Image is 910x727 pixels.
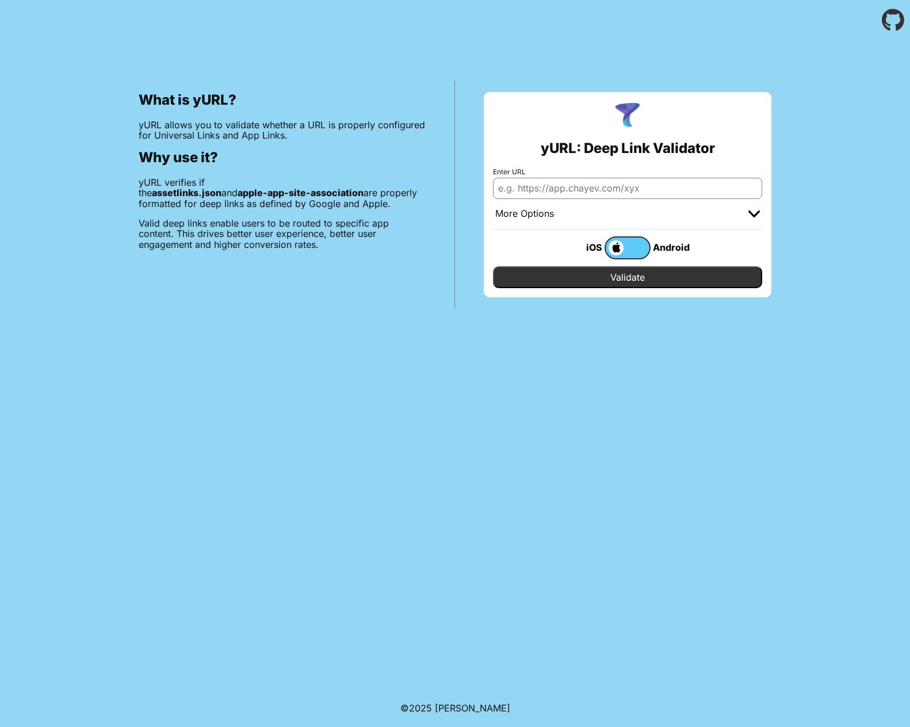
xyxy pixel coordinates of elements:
footer: © [400,689,510,727]
input: Validate [493,266,762,288]
a: Michael Ibragimchayev's Personal Site [435,702,510,714]
b: apple-app-site-association [238,187,364,198]
p: yURL allows you to validate whether a URL is properly configured for Universal Links and App Links. [139,120,426,141]
h2: yURL: Deep Link Validator [541,140,715,156]
div: iOS [559,240,605,255]
p: yURL verifies if the and are properly formatted for deep links as defined by Google and Apple. [139,177,426,209]
img: yURL Logo [613,101,643,131]
h2: What is yURL? [139,92,426,108]
img: chevron [748,211,760,217]
b: assetlinks.json [152,187,221,198]
h2: Why use it? [139,150,426,166]
label: Enter URL [493,168,762,176]
span: 2025 [409,702,432,714]
div: Android [651,240,697,255]
input: e.g. https://app.chayev.com/xyx [493,178,762,198]
p: Valid deep links enable users to be routed to specific app content. This drives better user exper... [139,218,426,250]
div: More Options [495,208,554,220]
